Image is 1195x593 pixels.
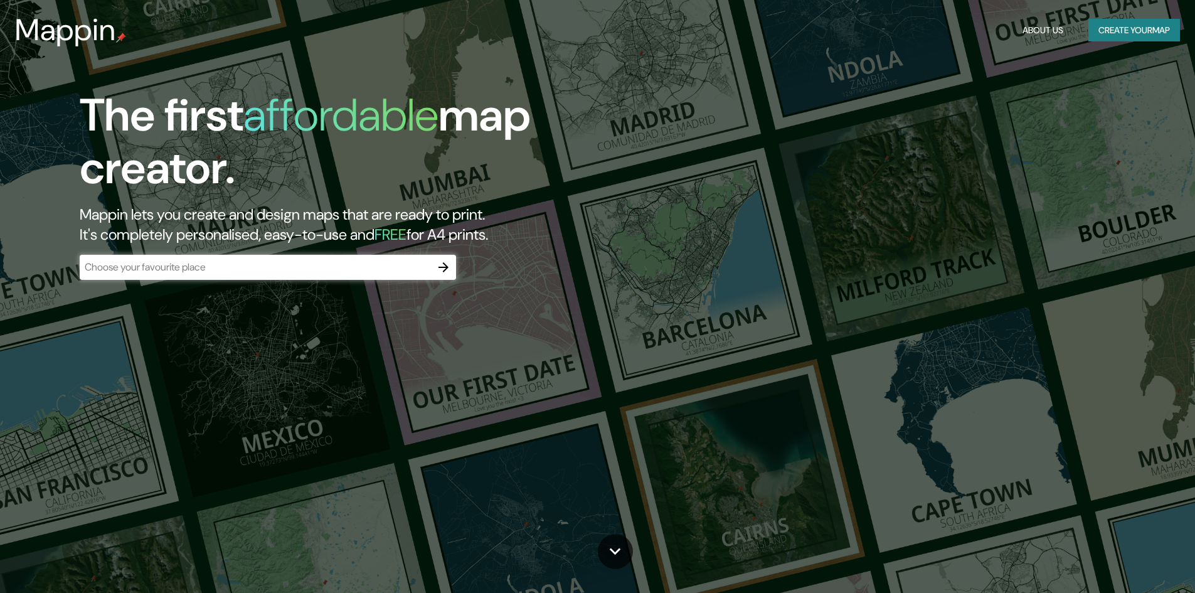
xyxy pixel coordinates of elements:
h5: FREE [374,225,406,244]
h3: Mappin [15,13,116,48]
h2: Mappin lets you create and design maps that are ready to print. It's completely personalised, eas... [80,205,677,245]
h1: affordable [243,86,438,144]
button: About Us [1017,19,1068,42]
input: Choose your favourite place [80,260,431,274]
button: Create yourmap [1088,19,1180,42]
img: mappin-pin [116,33,126,43]
iframe: Help widget launcher [1083,544,1181,579]
h1: The first map creator. [80,89,677,205]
